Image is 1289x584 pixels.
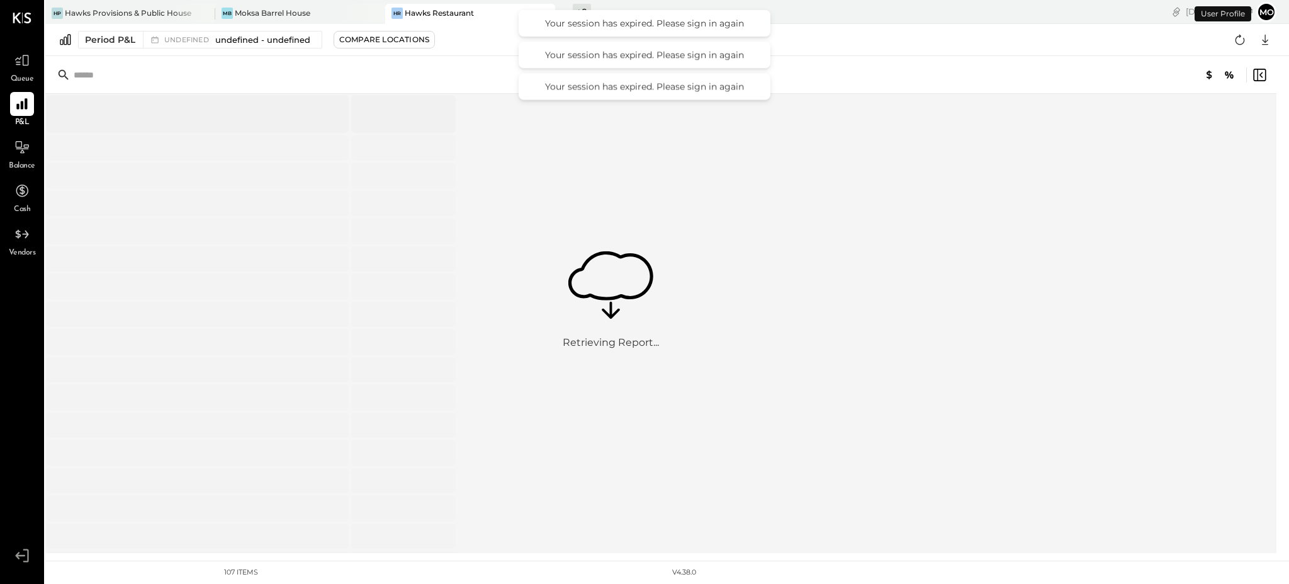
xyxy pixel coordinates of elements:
div: MB [222,8,233,19]
span: undefined [164,37,212,43]
div: HR [391,8,403,19]
div: Period P&L [85,33,135,46]
a: Vendors [1,222,43,259]
div: Your session has expired. Please sign in again [531,18,758,29]
div: User Profile [1195,6,1251,21]
div: Hawks Restaurant [405,8,474,18]
span: Vendors [9,248,36,259]
div: Your session has expired. Please sign in again [531,81,758,92]
a: Cash [1,179,43,215]
a: Queue [1,49,43,85]
a: P&L [1,92,43,129]
span: Queue [11,74,34,85]
span: undefined - undefined [215,34,310,46]
button: Compare Locations [334,31,435,49]
span: Cash [14,204,30,215]
div: v 4.38.0 [672,568,696,578]
div: copy link [1170,5,1183,18]
span: Balance [9,161,35,172]
button: Period P&L undefinedundefined - undefined [78,31,322,49]
div: Compare Locations [339,34,429,45]
div: [DATE] [1186,6,1253,18]
button: mo [1256,2,1276,22]
div: Your session has expired. Please sign in again [531,49,758,60]
div: HP [52,8,63,19]
div: Moksa Barrel House [235,8,310,18]
a: Balance [1,135,43,172]
span: P&L [15,117,30,129]
div: + 0 [573,4,591,20]
div: Hawks Provisions & Public House [65,8,191,18]
div: 107 items [224,568,258,578]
